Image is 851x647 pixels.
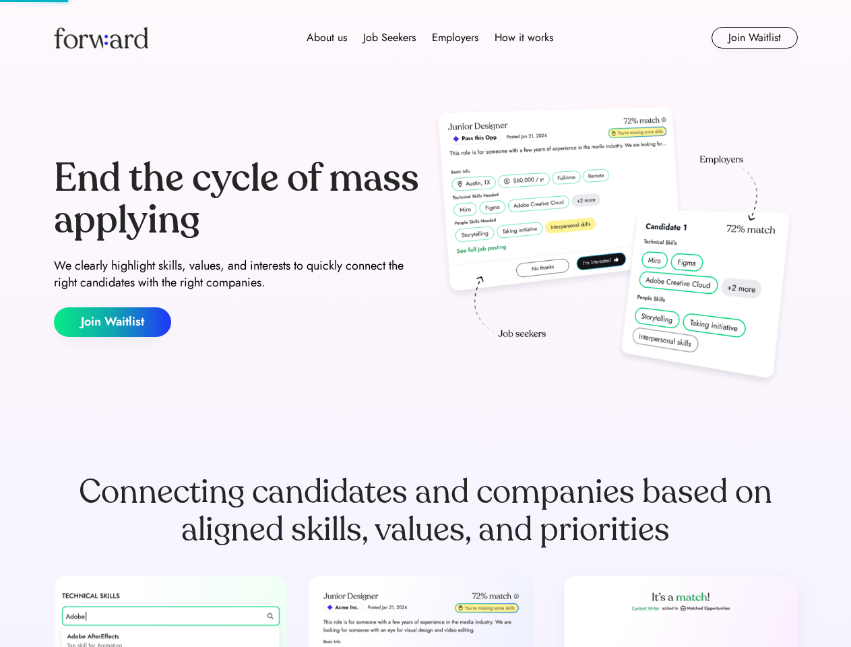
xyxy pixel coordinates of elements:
div: Job Seekers [363,30,416,46]
div: How it works [495,30,553,46]
img: Forward logo [54,27,148,49]
div: About us [307,30,347,46]
div: End the cycle of mass applying [54,158,420,241]
button: Join Waitlist [712,27,798,49]
div: We clearly highlight skills, values, and interests to quickly connect the right candidates with t... [54,257,420,291]
div: Connecting candidates and companies based on aligned skills, values, and priorities [54,473,798,549]
button: Join Waitlist [54,307,171,337]
div: Employers [432,30,478,46]
img: hero-image.png [431,102,798,392]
